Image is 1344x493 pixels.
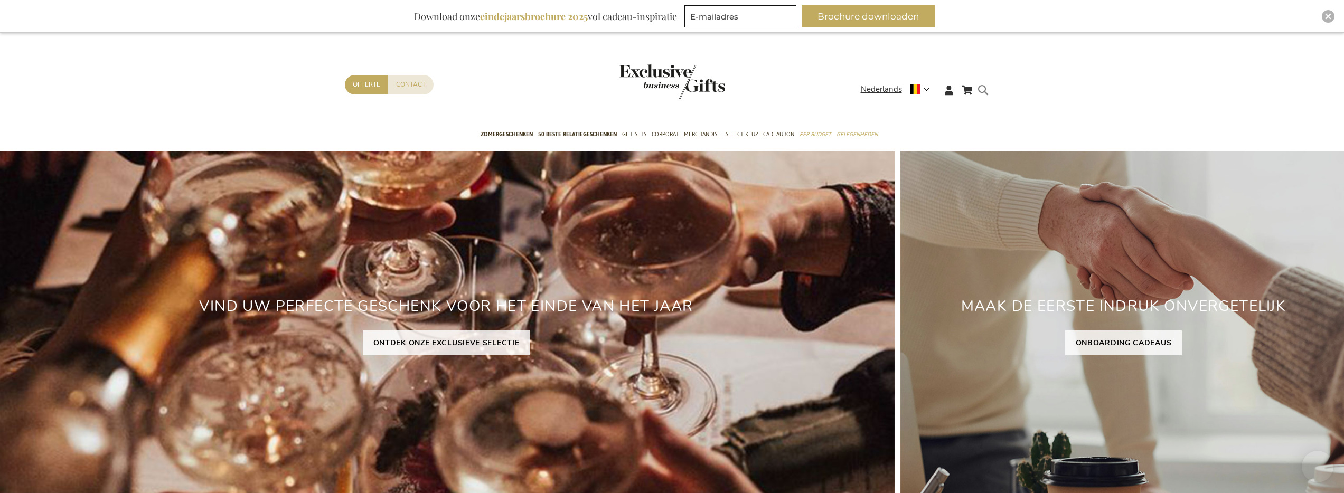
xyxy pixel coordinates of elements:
img: Close [1325,13,1331,20]
span: Select Keuze Cadeaubon [726,129,794,140]
img: Exclusive Business gifts logo [619,64,725,99]
span: 50 beste relatiegeschenken [538,129,617,140]
button: Brochure downloaden [802,5,935,27]
a: ONTDEK ONZE EXCLUSIEVE SELECTIE [363,330,530,355]
span: Per Budget [800,129,831,140]
div: Download onze vol cadeau-inspiratie [409,5,682,27]
span: Nederlands [861,83,902,96]
span: Gift Sets [622,129,646,140]
b: eindejaarsbrochure 2025 [480,10,588,23]
div: Nederlands [861,83,936,96]
form: marketing offers and promotions [684,5,800,31]
div: Close [1322,10,1334,23]
span: Zomergeschenken [481,129,533,140]
span: Corporate Merchandise [652,129,720,140]
input: E-mailadres [684,5,796,27]
a: Contact [388,75,434,94]
a: Offerte [345,75,388,94]
a: ONBOARDING CADEAUS [1065,330,1182,355]
span: Gelegenheden [837,129,878,140]
iframe: belco-activator-frame [1302,451,1333,482]
a: store logo [619,64,672,99]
